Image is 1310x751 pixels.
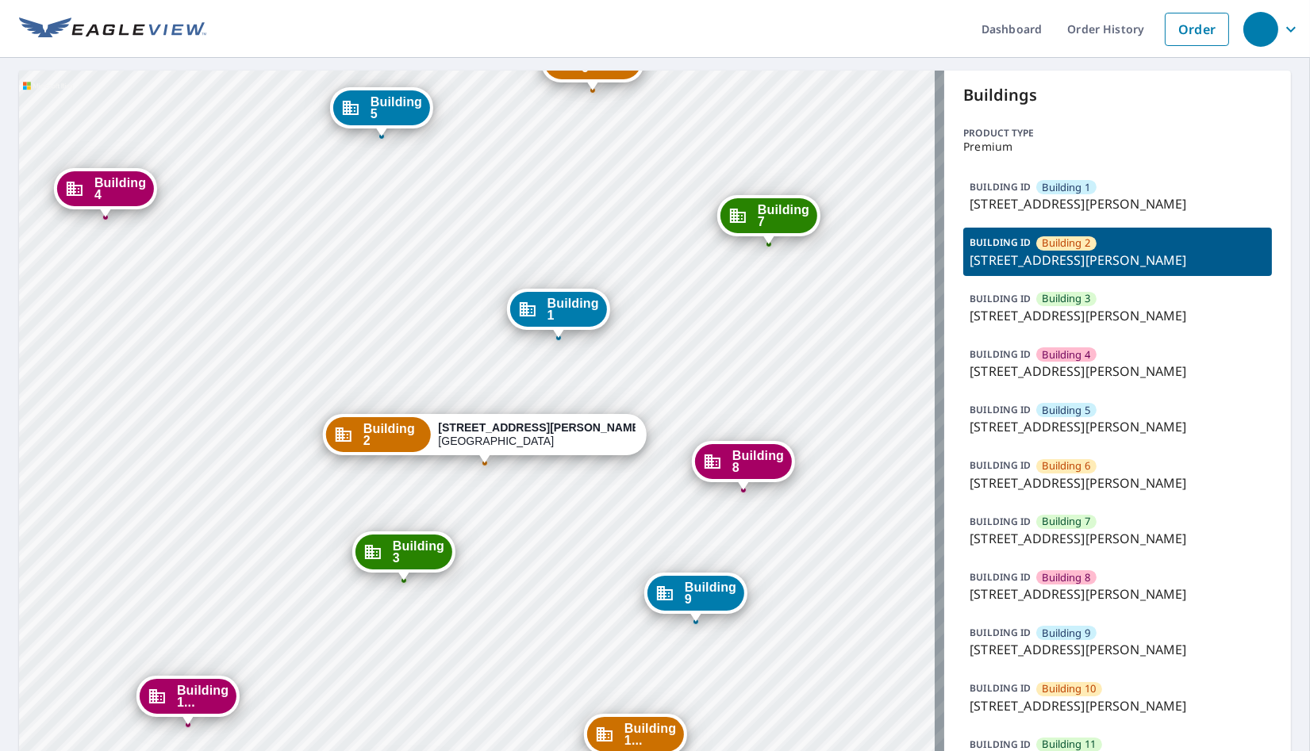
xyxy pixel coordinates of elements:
div: Dropped pin, building Building 4, Commercial property, 19199 Jackson Court Elk River, MN 55330 [54,168,157,217]
strong: [STREET_ADDRESS][PERSON_NAME] [438,421,643,434]
p: [STREET_ADDRESS][PERSON_NAME] [970,306,1266,325]
p: [STREET_ADDRESS][PERSON_NAME] [970,194,1266,213]
p: [STREET_ADDRESS][PERSON_NAME] [970,529,1266,548]
span: Building 1 [1043,180,1091,195]
div: [GEOGRAPHIC_DATA] [438,421,636,448]
p: BUILDING ID [970,738,1031,751]
p: Product type [963,126,1272,140]
span: Building 3 [393,540,444,564]
p: [STREET_ADDRESS][PERSON_NAME] [970,251,1266,270]
p: BUILDING ID [970,626,1031,639]
div: Dropped pin, building Building 7, Commercial property, 19199 Jackson Court Elk River, MN 55330 [717,195,820,244]
span: Building 4 [94,177,146,201]
a: Order [1165,13,1229,46]
span: Building 5 [371,96,422,120]
span: Building 1 [547,297,599,321]
p: BUILDING ID [970,570,1031,584]
span: Building 6 [582,50,633,74]
span: Building 2 [1043,236,1091,251]
div: Dropped pin, building Building 1, Commercial property, 19199 Jackson Court Elk River, MN 55330 [507,289,610,338]
div: Dropped pin, building Building 2, Commercial property, 19199 Jackson Court Elk River, MN 55330 [323,414,647,463]
p: BUILDING ID [970,458,1031,472]
div: Dropped pin, building Building 12, Commercial property, 19199 Jackson Court Elk River, MN 55330 [136,676,240,725]
p: BUILDING ID [970,681,1031,695]
span: Building 8 [732,450,784,473]
span: Building 7 [758,204,809,228]
span: Building 10 [1043,681,1097,696]
span: Building 3 [1043,291,1091,306]
span: Building 8 [1043,570,1091,585]
p: BUILDING ID [970,180,1031,193]
span: Building 6 [1043,458,1091,473]
span: Building 9 [685,581,736,605]
p: BUILDING ID [970,236,1031,249]
span: Building 7 [1043,514,1091,529]
img: EV Logo [19,17,206,41]
p: BUILDING ID [970,292,1031,305]
p: [STREET_ADDRESS][PERSON_NAME] [970,640,1266,659]
span: Building 5 [1043,403,1091,418]
p: [STREET_ADDRESS][PERSON_NAME] [970,473,1266,492]
p: BUILDING ID [970,515,1031,528]
span: Building 2 [363,423,423,446]
p: [STREET_ADDRESS][PERSON_NAME] [970,584,1266,603]
div: Dropped pin, building Building 3, Commercial property, 19199 Jackson Court Elk River, MN 55330 [352,531,455,580]
span: Building 1... [177,684,229,708]
span: Building 4 [1043,347,1091,362]
div: Dropped pin, building Building 9, Commercial property, 19199 Jackson Court Elk River, MN 55330 [644,573,747,622]
div: Dropped pin, building Building 5, Commercial property, 19199 Jackson Court Elk River, MN 55330 [330,87,433,136]
span: Building 9 [1043,626,1091,641]
p: BUILDING ID [970,403,1031,416]
p: BUILDING ID [970,347,1031,361]
p: Buildings [963,83,1272,107]
span: Building 1... [624,722,676,746]
p: Premium [963,140,1272,153]
p: [STREET_ADDRESS][PERSON_NAME] [970,362,1266,381]
p: [STREET_ADDRESS][PERSON_NAME] [970,417,1266,436]
div: Dropped pin, building Building 8, Commercial property, 19199 Jackson Court Elk River, MN 55330 [692,441,795,490]
p: [STREET_ADDRESS][PERSON_NAME] [970,696,1266,715]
